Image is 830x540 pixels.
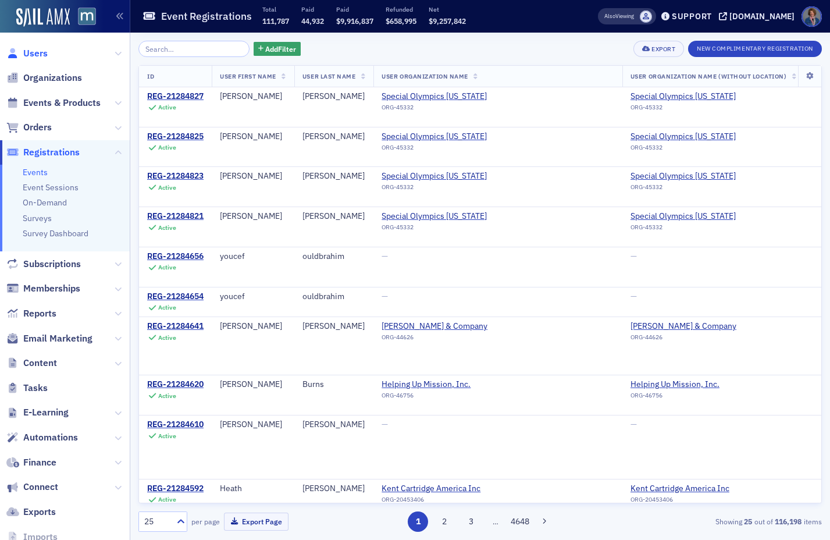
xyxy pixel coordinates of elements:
[23,332,92,345] span: Email Marketing
[630,223,736,235] div: ORG-45332
[147,292,204,302] a: REG-21284654
[16,8,70,27] img: SailAMX
[302,251,365,262] div: ouldbrahim
[382,321,487,332] a: [PERSON_NAME] & Company
[382,211,487,222] span: Special Olympics Maryland
[6,47,48,60] a: Users
[302,72,355,80] span: User Last Name
[688,42,822,53] a: New Complimentary Registration
[630,419,637,429] span: —
[382,496,487,507] div: ORG-20453406
[23,382,48,395] span: Tasks
[386,5,416,13] p: Refunded
[23,47,48,60] span: Users
[630,171,736,182] span: Special Olympics Maryland
[262,5,289,13] p: Total
[630,171,736,182] a: Special Olympics [US_STATE]
[487,516,504,527] span: …
[651,46,675,52] div: Export
[336,16,373,26] span: $9,916,837
[729,11,795,22] div: [DOMAIN_NAME]
[23,182,79,193] a: Event Sessions
[672,11,712,22] div: Support
[147,484,204,494] div: REG-21284592
[6,406,69,419] a: E-Learning
[23,197,67,208] a: On-Demand
[147,72,154,80] span: ID
[719,12,799,20] button: [DOMAIN_NAME]
[382,104,487,115] div: ORG-45332
[630,104,736,115] div: ORG-45332
[23,456,56,469] span: Finance
[302,132,365,142] div: [PERSON_NAME]
[630,321,736,332] a: [PERSON_NAME] & Company
[382,291,388,301] span: —
[23,481,58,493] span: Connect
[6,146,80,159] a: Registrations
[630,251,637,261] span: —
[6,357,57,370] a: Content
[220,292,286,302] div: youcef
[630,183,736,195] div: ORG-45332
[382,91,487,102] a: Special Olympics [US_STATE]
[630,484,736,494] span: Kent Cartridge America Inc
[6,431,78,444] a: Automations
[382,171,487,182] a: Special Olympics [US_STATE]
[158,184,176,191] div: Active
[23,431,78,444] span: Automations
[147,171,204,182] div: REG-21284823
[630,321,736,332] span: Allmond & Company
[336,5,373,13] p: Paid
[158,104,176,111] div: Active
[302,171,365,182] div: [PERSON_NAME]
[382,251,388,261] span: —
[147,420,204,430] a: REG-21284610
[302,379,365,390] div: Burns
[158,304,176,311] div: Active
[773,516,804,527] strong: 116,198
[688,41,822,57] button: New Complimentary Registration
[604,12,615,20] div: Also
[630,144,736,155] div: ORG-45332
[301,5,324,13] p: Paid
[382,144,487,155] div: ORG-45332
[262,16,289,26] span: 111,787
[386,16,416,26] span: $658,995
[158,264,176,271] div: Active
[429,5,466,13] p: Net
[23,258,81,271] span: Subscriptions
[408,511,428,532] button: 1
[220,379,286,390] div: [PERSON_NAME]
[147,132,204,142] div: REG-21284825
[220,171,286,182] div: [PERSON_NAME]
[220,321,286,332] div: [PERSON_NAME]
[23,228,88,239] a: Survey Dashboard
[220,132,286,142] div: [PERSON_NAME]
[23,121,52,134] span: Orders
[630,91,736,102] span: Special Olympics Maryland
[6,282,80,295] a: Memberships
[23,357,57,370] span: Content
[161,9,252,23] h1: Event Registrations
[382,171,487,182] span: Special Olympics Maryland
[382,132,487,142] a: Special Olympics [US_STATE]
[23,406,69,419] span: E-Learning
[630,211,736,222] a: Special Olympics [US_STATE]
[630,72,787,80] span: User Organization Name (Without Location)
[6,481,58,493] a: Connect
[434,511,455,532] button: 2
[382,379,487,390] a: Helping Up Mission, Inc.
[801,6,822,27] span: Profile
[461,511,481,532] button: 3
[382,183,487,195] div: ORG-45332
[382,321,487,332] span: Allmond & Company
[23,97,101,109] span: Events & Products
[633,41,684,57] button: Export
[382,392,487,403] div: ORG-46756
[630,291,637,301] span: —
[191,516,220,527] label: per page
[147,251,204,262] a: REG-21284656
[254,42,301,56] button: AddFilter
[158,432,176,440] div: Active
